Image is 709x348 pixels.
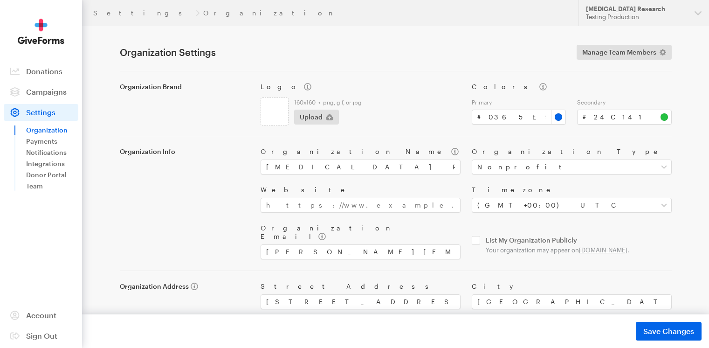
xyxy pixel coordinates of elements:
span: Donations [26,67,62,76]
label: 160x160 • png, gif, or jpg [294,98,461,106]
button: Save Changes [636,322,702,341]
a: [DOMAIN_NAME] [579,246,627,254]
div: Testing Production [586,13,687,21]
label: Colors [472,83,672,91]
a: Notifications [26,147,78,158]
a: Account [4,307,78,324]
span: Manage Team Members [582,47,656,58]
span: Account [26,311,56,320]
label: Organization Name [261,147,461,156]
label: Logo [261,83,461,91]
h1: Organization Settings [120,47,565,58]
a: Campaigns [4,84,78,100]
a: Organization [26,125,78,136]
button: Upload [294,110,339,125]
a: Team [26,181,78,192]
a: Sign Out [4,327,78,344]
a: Donations [4,63,78,80]
label: Organization Brand [120,83,249,91]
img: GiveForms [18,19,64,44]
label: Organization Address [120,282,249,291]
div: [MEDICAL_DATA] Research [586,5,687,13]
a: Settings [4,104,78,121]
label: Organization Type [472,147,672,156]
a: Donor Portal [26,169,78,181]
a: Integrations [26,158,78,169]
label: Website [261,186,461,194]
a: Manage Team Members [577,45,672,60]
label: Timezone [472,186,672,194]
a: Payments [26,136,78,147]
label: Organization Info [120,147,249,156]
span: Save Changes [643,326,694,337]
label: Secondary [577,98,672,106]
label: Organization Email [261,224,461,241]
label: City [472,282,672,291]
span: Upload [300,111,323,123]
label: Street Address [261,282,461,291]
span: Sign Out [26,331,57,340]
a: Settings [93,9,192,17]
span: Settings [26,108,55,117]
input: https://www.example.com [261,198,461,213]
label: Primary [472,98,566,106]
span: Campaigns [26,87,67,96]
